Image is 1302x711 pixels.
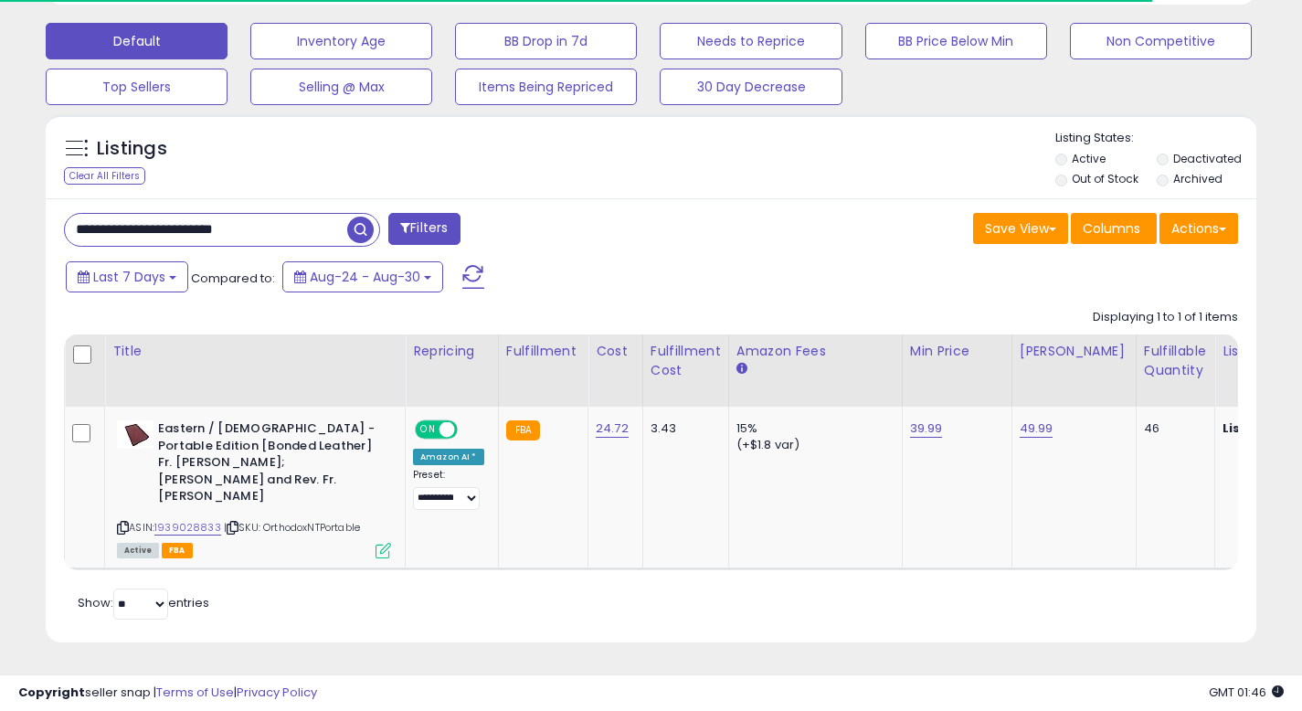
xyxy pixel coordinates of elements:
[413,342,491,361] div: Repricing
[310,268,420,286] span: Aug-24 - Aug-30
[736,342,894,361] div: Amazon Fees
[660,23,842,59] button: Needs to Reprice
[97,136,167,162] h5: Listings
[117,543,159,558] span: All listings currently available for purchase on Amazon
[112,342,397,361] div: Title
[93,268,165,286] span: Last 7 Days
[910,419,943,438] a: 39.99
[117,420,153,449] img: 311p-wExN2L._SL40_.jpg
[1144,342,1207,380] div: Fulfillable Quantity
[78,594,209,611] span: Show: entries
[1144,420,1201,437] div: 46
[1159,213,1238,244] button: Actions
[1020,342,1128,361] div: [PERSON_NAME]
[66,261,188,292] button: Last 7 Days
[1070,23,1252,59] button: Non Competitive
[64,167,145,185] div: Clear All Filters
[191,270,275,287] span: Compared to:
[660,69,842,105] button: 30 Day Decrease
[455,422,484,438] span: OFF
[154,520,221,536] a: 1939028833
[1071,213,1157,244] button: Columns
[596,419,629,438] a: 24.72
[736,437,888,453] div: (+$1.8 var)
[455,23,637,59] button: BB Drop in 7d
[156,684,234,701] a: Terms of Use
[651,342,721,380] div: Fulfillment Cost
[46,23,228,59] button: Default
[250,69,432,105] button: Selling @ Max
[413,469,484,510] div: Preset:
[596,342,635,361] div: Cost
[388,213,460,245] button: Filters
[1209,684,1284,701] span: 2025-09-7 01:46 GMT
[224,520,360,535] span: | SKU: OrthodoxNTPortable
[237,684,317,701] a: Privacy Policy
[1173,151,1242,166] label: Deactivated
[1093,309,1238,326] div: Displaying 1 to 1 of 1 items
[455,69,637,105] button: Items Being Repriced
[1072,151,1106,166] label: Active
[1072,171,1138,186] label: Out of Stock
[117,420,391,556] div: ASIN:
[282,261,443,292] button: Aug-24 - Aug-30
[1173,171,1223,186] label: Archived
[18,684,317,702] div: seller snap | |
[910,342,1004,361] div: Min Price
[736,361,747,377] small: Amazon Fees.
[1055,130,1256,147] p: Listing States:
[1020,419,1053,438] a: 49.99
[973,213,1068,244] button: Save View
[506,342,580,361] div: Fulfillment
[1083,219,1140,238] span: Columns
[417,422,439,438] span: ON
[162,543,193,558] span: FBA
[506,420,540,440] small: FBA
[250,23,432,59] button: Inventory Age
[158,420,380,510] b: Eastern / [DEMOGRAPHIC_DATA] - Portable Edition [Bonded Leather] Fr. [PERSON_NAME]; [PERSON_NAME]...
[736,420,888,437] div: 15%
[413,449,484,465] div: Amazon AI *
[46,69,228,105] button: Top Sellers
[651,420,715,437] div: 3.43
[18,684,85,701] strong: Copyright
[865,23,1047,59] button: BB Price Below Min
